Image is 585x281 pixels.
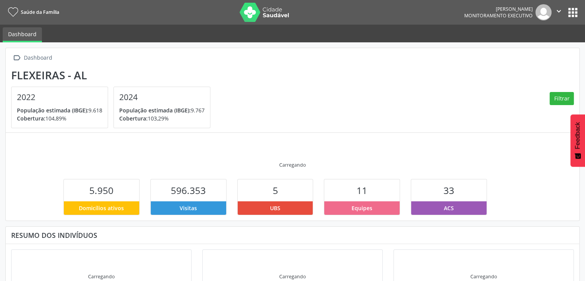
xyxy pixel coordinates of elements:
[352,204,372,212] span: Equipes
[279,162,306,168] div: Carregando
[17,106,102,114] p: 9.618
[11,52,22,64] i: 
[270,204,280,212] span: UBS
[17,107,88,114] span: População estimada (IBGE):
[555,7,563,15] i: 
[17,92,102,102] h4: 2022
[273,184,278,197] span: 5
[119,115,148,122] span: Cobertura:
[3,27,42,42] a: Dashboard
[171,184,206,197] span: 596.353
[119,114,205,122] p: 103,29%
[566,6,580,19] button: apps
[11,69,216,82] div: Flexeiras - AL
[11,52,53,64] a:  Dashboard
[550,92,574,105] button: Filtrar
[464,12,533,19] span: Monitoramento Executivo
[464,6,533,12] div: [PERSON_NAME]
[11,231,574,239] div: Resumo dos indivíduos
[279,273,306,280] div: Carregando
[444,204,454,212] span: ACS
[89,184,113,197] span: 5.950
[552,4,566,20] button: 
[79,204,124,212] span: Domicílios ativos
[119,106,205,114] p: 9.767
[535,4,552,20] img: img
[470,273,497,280] div: Carregando
[443,184,454,197] span: 33
[22,52,53,64] div: Dashboard
[570,114,585,167] button: Feedback - Mostrar pesquisa
[17,114,102,122] p: 104,89%
[357,184,367,197] span: 11
[5,6,59,18] a: Saúde da Família
[180,204,197,212] span: Visitas
[88,273,115,280] div: Carregando
[119,107,191,114] span: População estimada (IBGE):
[119,92,205,102] h4: 2024
[574,122,581,149] span: Feedback
[21,9,59,15] span: Saúde da Família
[17,115,45,122] span: Cobertura:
